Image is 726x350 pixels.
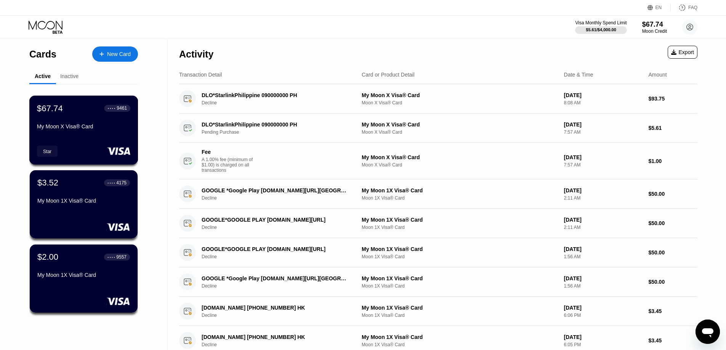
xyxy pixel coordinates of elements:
[564,305,643,311] div: [DATE]
[564,313,643,318] div: 6:06 PM
[575,20,627,26] div: Visa Monthly Spend Limit
[202,225,361,230] div: Decline
[202,187,349,193] div: GOOGLE *Google Play [DOMAIN_NAME][URL][GEOGRAPHIC_DATA]
[179,113,697,143] div: DLO*StarlinkPhilippine 090000000 PHPending PurchaseMy Moon X Visa® CardMoon X Visa® Card[DATE]7:5...
[179,267,697,297] div: GOOGLE *Google Play [DOMAIN_NAME][URL][GEOGRAPHIC_DATA]DeclineMy Moon 1X Visa® CardMoon 1X Visa® ...
[362,92,558,98] div: My Moon X Visa® Card
[564,162,643,168] div: 7:57 AM
[202,121,349,128] div: DLO*StarlinkPhilippine 090000000 PH
[179,143,697,179] div: FeeA 1.00% fee (minimum of $1.00) is charged on all transactionsMy Moon X Visa® CardMoon X Visa® ...
[362,254,558,259] div: Moon 1X Visa® Card
[647,4,671,11] div: EN
[648,308,697,314] div: $3.45
[179,238,697,267] div: GOOGLE*GOOGLE PLAY [DOMAIN_NAME][URL]DeclineMy Moon 1X Visa® CardMoon 1X Visa® Card[DATE]1:56 AM$...
[362,195,558,201] div: Moon 1X Visa® Card
[564,100,643,105] div: 8:08 AM
[202,246,349,252] div: GOOGLE*GOOGLE PLAY [DOMAIN_NAME][URL]
[37,178,58,188] div: $3.52
[648,125,697,131] div: $5.61
[362,246,558,252] div: My Moon 1X Visa® Card
[37,272,130,278] div: My Moon 1X Visa® Card
[37,252,58,262] div: $2.00
[564,129,643,135] div: 7:57 AM
[564,121,643,128] div: [DATE]
[696,320,720,344] iframe: Button to launch messaging window
[202,100,361,105] div: Decline
[202,313,361,318] div: Decline
[179,49,213,60] div: Activity
[202,254,361,259] div: Decline
[202,129,361,135] div: Pending Purchase
[202,92,349,98] div: DLO*StarlinkPhilippine 090000000 PH
[655,5,662,10] div: EN
[362,154,558,160] div: My Moon X Visa® Card
[179,84,697,113] div: DLO*StarlinkPhilippine 090000000 PHDeclineMy Moon X Visa® CardMoon X Visa® Card[DATE]8:08 AM$93.75
[362,342,558,347] div: Moon 1X Visa® Card
[564,154,643,160] div: [DATE]
[648,279,697,285] div: $50.00
[202,195,361,201] div: Decline
[688,5,697,10] div: FAQ
[29,49,56,60] div: Cards
[362,100,558,105] div: Moon X Visa® Card
[362,187,558,193] div: My Moon 1X Visa® Card
[648,158,697,164] div: $1.00
[362,334,558,340] div: My Moon 1X Visa® Card
[117,105,127,111] div: 9461
[202,334,349,340] div: [DOMAIN_NAME] [PHONE_NUMBER] HK
[564,283,643,289] div: 1:56 AM
[362,121,558,128] div: My Moon X Visa® Card
[564,334,643,340] div: [DATE]
[564,195,643,201] div: 2:11 AM
[179,297,697,326] div: [DOMAIN_NAME] [PHONE_NUMBER] HKDeclineMy Moon 1X Visa® CardMoon 1X Visa® Card[DATE]6:06 PM$3.45
[362,275,558,281] div: My Moon 1X Visa® Card
[202,149,255,155] div: Fee
[648,249,697,256] div: $50.00
[362,313,558,318] div: Moon 1X Visa® Card
[362,217,558,223] div: My Moon 1X Visa® Card
[202,342,361,347] div: Decline
[43,149,51,154] div: Star
[30,96,138,164] div: $67.74● ● ● ●9461My Moon X Visa® CardStar
[202,275,349,281] div: GOOGLE *Google Play [DOMAIN_NAME][URL][GEOGRAPHIC_DATA]
[179,179,697,209] div: GOOGLE *Google Play [DOMAIN_NAME][URL][GEOGRAPHIC_DATA]DeclineMy Moon 1X Visa® CardMoon 1X Visa® ...
[116,254,127,260] div: 9557
[362,162,558,168] div: Moon X Visa® Card
[107,182,115,184] div: ● ● ● ●
[30,245,138,313] div: $2.00● ● ● ●9557My Moon 1X Visa® Card
[107,51,131,58] div: New Card
[37,103,63,113] div: $67.74
[116,180,127,185] div: 4175
[362,283,558,289] div: Moon 1X Visa® Card
[362,305,558,311] div: My Moon 1X Visa® Card
[92,46,138,62] div: New Card
[564,225,643,230] div: 2:11 AM
[564,275,643,281] div: [DATE]
[179,72,222,78] div: Transaction Detail
[642,29,667,34] div: Moon Credit
[564,217,643,223] div: [DATE]
[107,256,115,258] div: ● ● ● ●
[202,157,259,173] div: A 1.00% fee (minimum of $1.00) is charged on all transactions
[30,170,138,238] div: $3.52● ● ● ●4175My Moon 1X Visa® Card
[648,337,697,344] div: $3.45
[648,96,697,102] div: $93.75
[642,21,667,29] div: $67.74
[648,220,697,226] div: $50.00
[648,72,667,78] div: Amount
[60,73,79,79] div: Inactive
[362,225,558,230] div: Moon 1X Visa® Card
[642,21,667,34] div: $67.74Moon Credit
[179,209,697,238] div: GOOGLE*GOOGLE PLAY [DOMAIN_NAME][URL]DeclineMy Moon 1X Visa® CardMoon 1X Visa® Card[DATE]2:11 AM$...
[564,254,643,259] div: 1:56 AM
[362,72,415,78] div: Card or Product Detail
[202,305,349,311] div: [DOMAIN_NAME] [PHONE_NUMBER] HK
[586,27,616,32] div: $5.61 / $4,000.00
[564,342,643,347] div: 6:05 PM
[648,191,697,197] div: $50.00
[575,20,627,34] div: Visa Monthly Spend Limit$5.61/$4,000.00
[362,129,558,135] div: Moon X Visa® Card
[671,4,697,11] div: FAQ
[35,73,51,79] div: Active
